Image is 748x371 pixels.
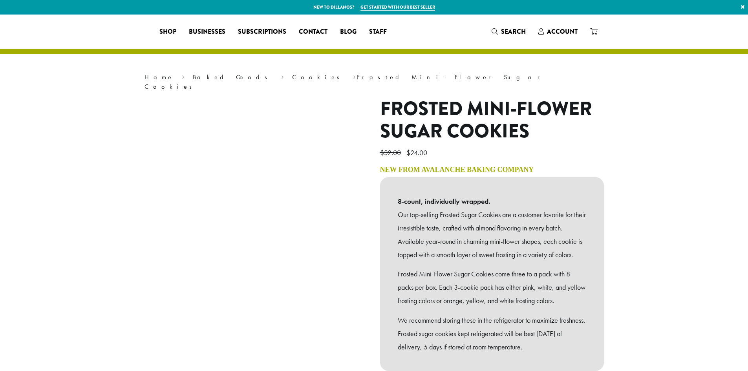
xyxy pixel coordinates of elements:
a: Baked Goods [193,73,272,81]
span: › [281,70,284,82]
a: Staff [363,26,393,38]
span: Shop [159,27,176,37]
p: Our top-selling Frosted Sugar Cookies are a customer favorite for their irresistible taste, craft... [398,208,586,261]
span: Subscriptions [238,27,286,37]
bdi: 24.00 [406,148,429,157]
span: Staff [369,27,387,37]
a: Cookies [292,73,345,81]
bdi: 32.00 [380,148,403,157]
span: › [353,70,356,82]
a: Get started with our best seller [360,4,435,11]
span: $ [380,148,384,157]
span: Businesses [189,27,225,37]
a: Home [144,73,174,81]
span: Contact [299,27,327,37]
a: New From Avalanche Baking Company [380,166,534,174]
h1: Frosted Mini-Flower Sugar Cookies [380,98,604,143]
b: 8-count, individually wrapped. [398,195,586,208]
p: We recommend storing these in the refrigerator to maximize freshness. Frosted sugar cookies kept ... [398,314,586,353]
span: Account [547,27,578,36]
span: › [182,70,185,82]
nav: Breadcrumb [144,73,604,91]
span: $ [406,148,410,157]
span: Search [501,27,526,36]
a: Shop [153,26,183,38]
a: Search [485,25,532,38]
p: Frosted Mini-Flower Sugar Cookies come three to a pack with 8 packs per box. Each 3-cookie pack h... [398,267,586,307]
span: Blog [340,27,357,37]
